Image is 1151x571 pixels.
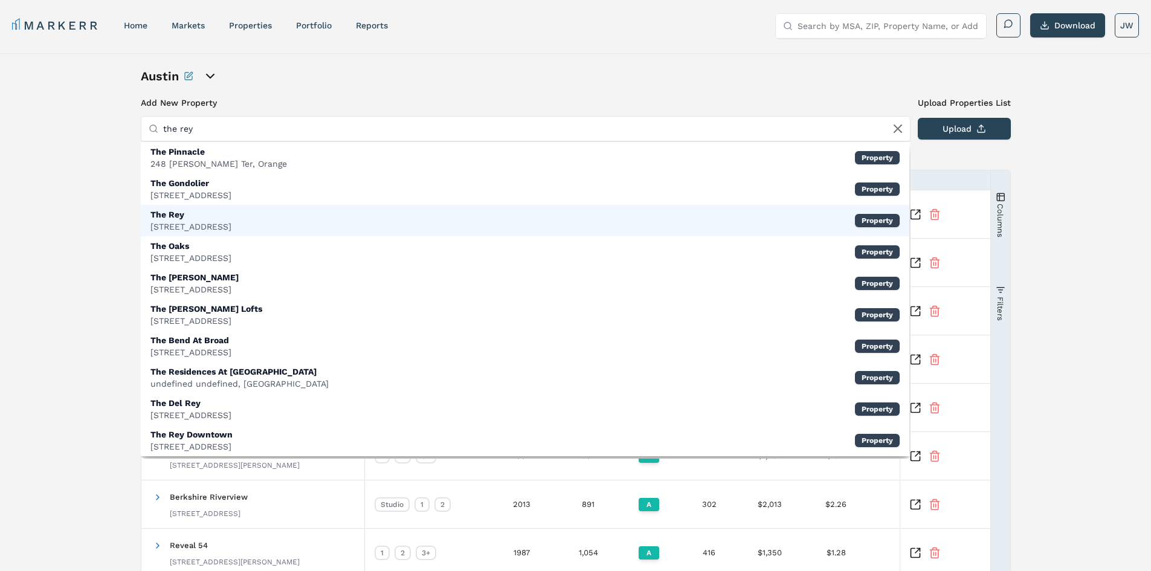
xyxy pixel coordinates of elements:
[679,480,740,528] div: 302
[1120,19,1133,31] span: JW
[395,546,411,560] div: 2
[486,480,558,528] div: 2013
[150,221,231,233] div: [STREET_ADDRESS]
[203,69,218,83] button: open portfolio options
[872,480,993,528] div: -0.78%
[150,158,287,170] div: 248 [PERSON_NAME] Ter, Orange
[229,21,272,30] a: properties
[141,68,179,85] h1: Austin
[434,497,451,512] div: 2
[172,21,205,30] a: markets
[150,189,231,201] div: [STREET_ADDRESS]
[800,480,872,528] div: $2.26
[929,498,941,511] button: Remove Property From Portfolio
[929,353,941,366] button: Remove Property From Portfolio
[150,428,233,440] div: The Rey Downtown
[909,208,921,221] a: Inspect Comparable
[150,366,329,378] div: The Residences At [GEOGRAPHIC_DATA]
[929,305,941,317] button: Remove Property From Portfolio
[141,97,911,109] h3: Add New Property
[356,21,388,30] a: reports
[184,68,193,85] button: Rename this portfolio
[150,315,262,327] div: [STREET_ADDRESS]
[855,277,900,290] div: Property
[141,142,909,173] div: Property: The Pinnacle
[855,308,900,321] div: Property
[996,296,1005,320] span: Filters
[855,434,900,447] div: Property
[558,480,619,528] div: 891
[150,177,231,189] div: The Gondolier
[141,236,909,268] div: Property: The Oaks
[150,346,231,358] div: [STREET_ADDRESS]
[909,547,921,559] a: Inspect Comparable
[141,331,909,362] div: Property: The Bend At Broad
[170,557,300,567] div: [STREET_ADDRESS][PERSON_NAME]
[1115,13,1139,37] button: JW
[150,146,287,158] div: The Pinnacle
[416,546,436,560] div: 3+
[141,173,909,205] div: Property: The Gondolier
[929,547,941,559] button: Remove Property From Portfolio
[141,393,909,425] div: Property: The Del Rey
[170,460,300,470] div: [STREET_ADDRESS][PERSON_NAME]
[141,205,909,236] div: Property: The Rey
[639,498,659,511] div: A
[170,492,248,502] span: Berkshire Riverview
[124,21,147,30] a: home
[141,362,909,393] div: Property: The Residences At Eastwood
[909,353,921,366] a: Inspect Comparable
[1030,13,1105,37] button: Download
[150,303,262,315] div: The [PERSON_NAME] Lofts
[855,214,900,227] div: Property
[170,509,248,518] div: [STREET_ADDRESS]
[375,546,390,560] div: 1
[150,397,231,409] div: The Del Rey
[150,252,231,264] div: [STREET_ADDRESS]
[929,402,941,414] button: Remove Property From Portfolio
[918,118,1011,140] button: Upload
[141,142,909,456] div: Suggestions
[929,257,941,269] button: Remove Property From Portfolio
[929,450,941,462] button: Remove Property From Portfolio
[929,208,941,221] button: Remove Property From Portfolio
[855,402,900,416] div: Property
[141,425,909,456] div: Property: The Rey Downtown
[918,97,1011,109] label: Upload Properties List
[150,409,231,421] div: [STREET_ADDRESS]
[150,283,239,295] div: [STREET_ADDRESS]
[855,371,900,384] div: Property
[170,541,208,550] span: Reveal 54
[639,546,659,560] div: A
[740,480,800,528] div: $2,013
[12,17,100,34] a: MARKERR
[798,14,979,38] input: Search by MSA, ZIP, Property Name, or Address
[855,182,900,196] div: Property
[296,21,332,30] a: Portfolio
[855,340,900,353] div: Property
[909,257,921,269] a: Inspect Comparable
[150,208,231,221] div: The Rey
[909,402,921,414] a: Inspect Comparable
[909,498,921,511] a: Inspect Comparable
[150,334,231,346] div: The Bend At Broad
[996,203,1005,237] span: Columns
[150,440,233,453] div: [STREET_ADDRESS]
[375,497,410,512] div: Studio
[150,240,231,252] div: The Oaks
[150,378,329,390] div: undefined undefined, [GEOGRAPHIC_DATA]
[150,271,239,283] div: The [PERSON_NAME]
[414,497,430,512] div: 1
[141,299,909,331] div: Property: The Reynolds Lofts
[909,305,921,317] a: Inspect Comparable
[163,117,903,141] input: Type the property name or address
[855,151,900,164] div: Property
[141,268,909,299] div: Property: The Reyburn
[909,450,921,462] a: Inspect Comparable
[855,245,900,259] div: Property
